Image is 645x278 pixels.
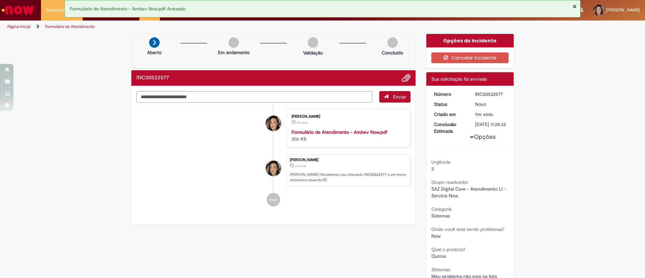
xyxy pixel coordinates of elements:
[45,24,95,29] a: Formulário de Atendimento
[290,172,407,183] p: [PERSON_NAME]! Recebemos seu chamado INC00522577 e em breve estaremos atuando.
[136,91,372,103] textarea: Digite sua mensagem aqui...
[431,186,508,199] span: SAZ Digital Core - Atendimento L1 - Service Now
[379,91,411,103] button: Enviar
[431,76,487,82] span: Sua solicitação foi enviada
[572,4,577,9] button: Fechar Notificação
[475,111,506,118] div: 01/09/2025 10:28:32
[431,233,441,239] span: Now
[136,154,411,187] li: Barbara Caroline Ferreira Rodrigues
[292,115,403,119] div: [PERSON_NAME]
[431,166,434,172] span: 2
[266,116,281,131] div: Barbara Caroline Ferreira Rodrigues
[475,121,506,128] div: [DATE] 11:28:32
[431,159,450,165] b: Urgência
[475,101,506,108] div: Novo
[606,7,640,13] span: [PERSON_NAME]
[431,179,468,185] b: Grupo resolvedor
[393,94,406,100] span: Enviar
[431,246,465,252] b: Qual o produto?
[429,111,470,118] dt: Criado em
[297,121,308,125] time: 01/09/2025 10:28:29
[292,129,403,142] div: 206 KB
[7,24,31,29] a: Página inicial
[431,213,450,219] span: Sistemas
[475,91,506,97] div: INC00522577
[429,101,470,108] dt: Status
[431,52,509,63] button: Cancelar Incidente
[431,267,450,273] b: Sintomas
[308,37,318,48] img: img-circle-grey.png
[295,164,306,168] time: 01/09/2025 10:28:32
[431,206,451,212] b: Categoria
[136,103,411,213] ul: Histórico de tíquete
[228,37,239,48] img: img-circle-grey.png
[149,37,160,48] img: arrow-next.png
[1,3,35,17] img: ServiceNow
[147,49,162,56] p: Aberto
[136,75,169,81] h2: INC00522577 Histórico de tíquete
[292,129,387,135] a: Formulário de Atendimento - Ambev Now.pdf
[297,121,308,125] span: 9m atrás
[387,37,398,48] img: img-circle-grey.png
[295,164,306,168] span: 9m atrás
[382,49,403,56] p: Concluído
[402,74,411,82] button: Adicionar anexos
[218,49,250,56] p: Em andamento
[431,226,504,232] b: Onde você está tendo problemas?
[266,161,281,176] div: Barbara Caroline Ferreira Rodrigues
[429,121,470,134] dt: Conclusão Estimada
[290,158,407,162] div: [PERSON_NAME]
[475,111,493,117] time: 01/09/2025 10:28:32
[475,111,493,117] span: 9m atrás
[303,49,323,56] p: Validação
[70,6,185,12] span: Formulário de Atendimento - Ambev Now.pdf Anexado
[5,21,425,33] ul: Trilhas de página
[426,34,514,47] div: Opções do Incidente
[429,91,470,97] dt: Número
[431,253,446,259] span: Outros
[46,7,70,13] span: Requisições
